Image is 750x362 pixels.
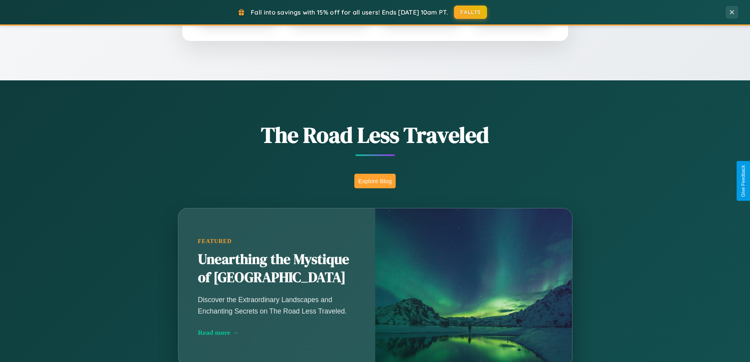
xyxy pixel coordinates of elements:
div: Featured [198,238,356,245]
span: Fall into savings with 15% off for all users! Ends [DATE] 10am PT. [251,8,448,16]
button: FALL15 [454,6,487,19]
button: Explore Blog [354,174,396,188]
h2: Unearthing the Mystique of [GEOGRAPHIC_DATA] [198,251,356,287]
div: Read more → [198,329,356,337]
div: Give Feedback [741,165,746,197]
p: Discover the Extraordinary Landscapes and Enchanting Secrets on The Road Less Traveled. [198,294,356,316]
h1: The Road Less Traveled [139,120,611,150]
